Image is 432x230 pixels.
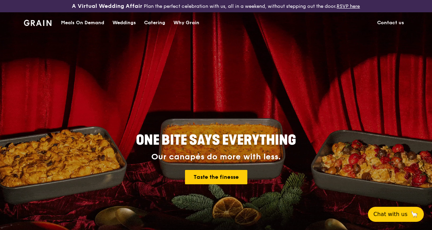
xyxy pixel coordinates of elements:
a: Why Grain [169,13,203,33]
a: Catering [140,13,169,33]
a: Taste the finesse [185,170,247,184]
div: Our canapés do more with less. [93,152,339,162]
div: Meals On Demand [61,13,104,33]
span: Chat with us [373,210,407,218]
span: ONE BITE SAYS EVERYTHING [136,132,296,148]
div: Why Grain [173,13,199,33]
span: 🦙 [410,210,418,218]
div: Catering [144,13,165,33]
div: Plan the perfect celebration with us, all in a weekend, without stepping out the door. [72,3,360,10]
img: Grain [24,20,51,26]
div: Weddings [112,13,136,33]
a: Weddings [108,13,140,33]
a: GrainGrain [24,12,51,32]
a: Contact us [373,13,408,33]
button: Chat with us🦙 [368,207,424,222]
a: RSVP here [337,3,360,9]
h3: A Virtual Wedding Affair [72,3,142,10]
